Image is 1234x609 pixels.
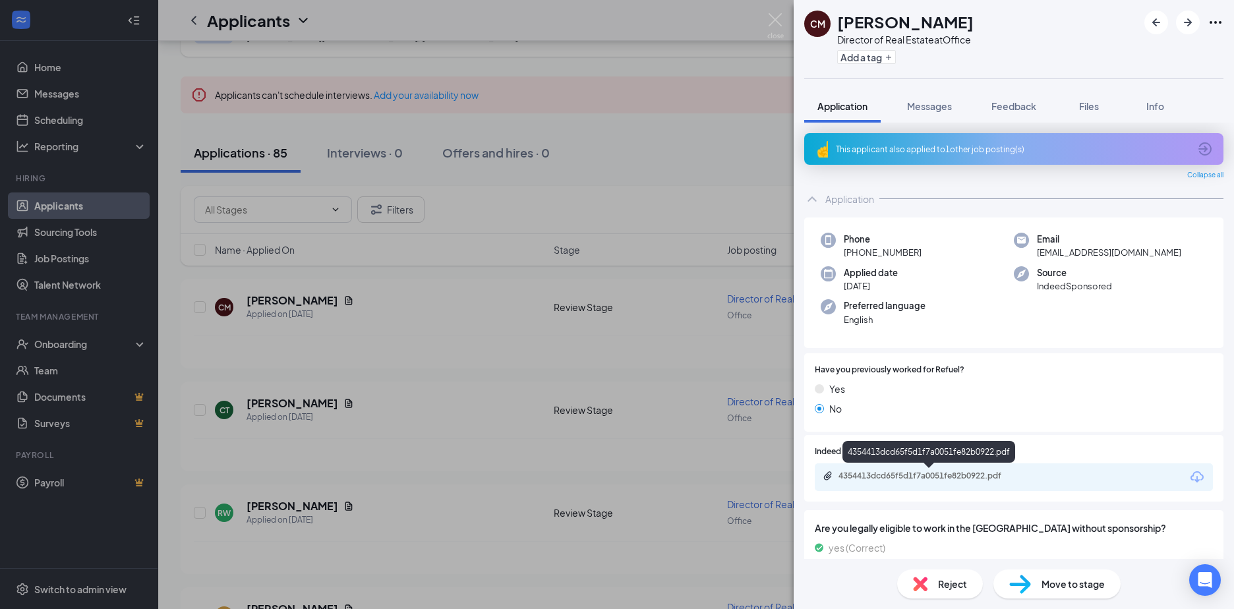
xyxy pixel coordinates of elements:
[837,33,974,46] div: Director of Real Estate at Office
[1180,14,1196,30] svg: ArrowRight
[1146,100,1164,112] span: Info
[804,191,820,207] svg: ChevronUp
[938,577,967,591] span: Reject
[823,471,833,481] svg: Paperclip
[1197,141,1213,157] svg: ArrowCircle
[810,17,825,30] div: CM
[1176,11,1200,34] button: ArrowRight
[844,313,925,326] span: English
[823,471,1036,483] a: Paperclip4354413dcd65f5d1f7a0051fe82b0922.pdf
[837,11,974,33] h1: [PERSON_NAME]
[1037,266,1112,279] span: Source
[836,144,1189,155] div: This applicant also applied to 1 other job posting(s)
[815,364,964,376] span: Have you previously worked for Refuel?
[838,471,1023,481] div: 4354413dcd65f5d1f7a0051fe82b0922.pdf
[1042,577,1105,591] span: Move to stage
[1037,233,1181,246] span: Email
[844,279,898,293] span: [DATE]
[1079,100,1099,112] span: Files
[844,246,922,259] span: [PHONE_NUMBER]
[815,521,1213,535] span: Are you legally eligible to work in the [GEOGRAPHIC_DATA] without sponsorship?
[991,100,1036,112] span: Feedback
[907,100,952,112] span: Messages
[885,53,893,61] svg: Plus
[829,540,885,555] span: yes (Correct)
[1037,279,1112,293] span: IndeedSponsored
[829,401,842,416] span: No
[1189,564,1221,596] div: Open Intercom Messenger
[844,266,898,279] span: Applied date
[1148,14,1164,30] svg: ArrowLeftNew
[1187,170,1223,181] span: Collapse all
[1189,469,1205,485] svg: Download
[837,50,896,64] button: PlusAdd a tag
[842,441,1015,463] div: 4354413dcd65f5d1f7a0051fe82b0922.pdf
[1037,246,1181,259] span: [EMAIL_ADDRESS][DOMAIN_NAME]
[829,382,845,396] span: Yes
[817,100,867,112] span: Application
[844,299,925,312] span: Preferred language
[825,192,874,206] div: Application
[844,233,922,246] span: Phone
[1144,11,1168,34] button: ArrowLeftNew
[1208,14,1223,30] svg: Ellipses
[815,446,873,458] span: Indeed Resume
